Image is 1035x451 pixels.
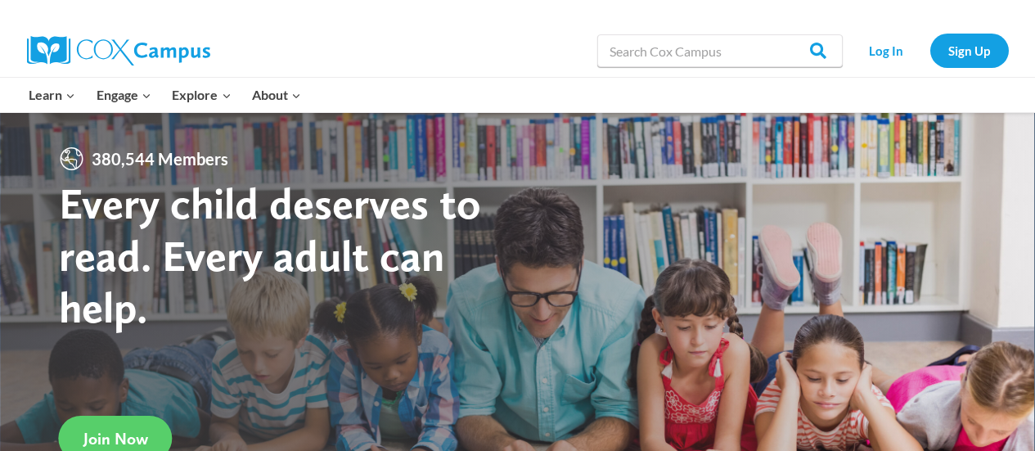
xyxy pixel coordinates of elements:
[27,36,210,65] img: Cox Campus
[19,78,312,112] nav: Primary Navigation
[83,429,148,449] span: Join Now
[597,34,843,67] input: Search Cox Campus
[59,177,481,333] strong: Every child deserves to read. Every adult can help.
[172,84,231,106] span: Explore
[851,34,1009,67] nav: Secondary Navigation
[851,34,922,67] a: Log In
[252,84,301,106] span: About
[930,34,1009,67] a: Sign Up
[29,84,75,106] span: Learn
[85,146,235,172] span: 380,544 Members
[97,84,151,106] span: Engage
